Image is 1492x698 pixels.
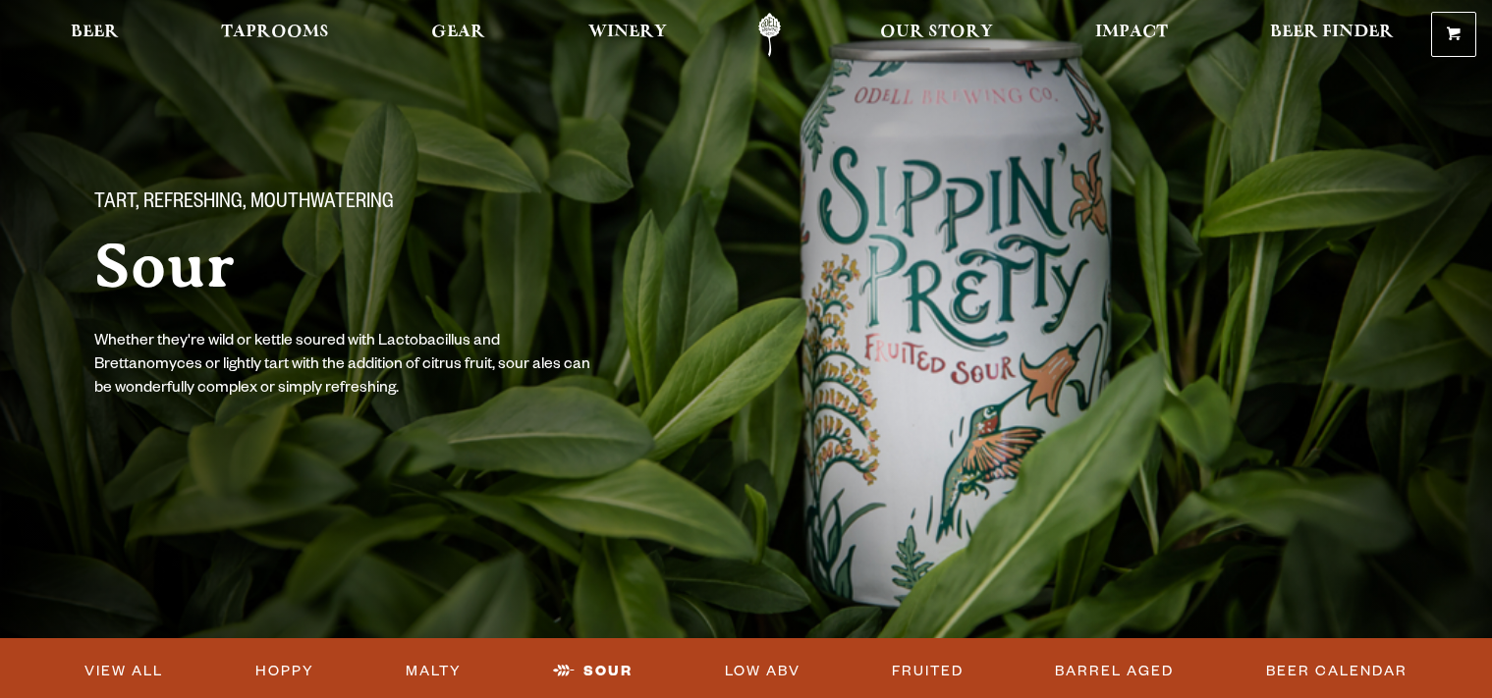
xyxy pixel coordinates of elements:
a: Our Story [867,13,1006,57]
a: Gear [418,13,498,57]
a: Taprooms [208,13,342,57]
span: Gear [431,25,485,40]
span: Beer Finder [1270,25,1394,40]
span: Our Story [880,25,993,40]
span: Impact [1095,25,1168,40]
h1: Sour [94,233,707,299]
span: Taprooms [221,25,329,40]
a: Sour [545,649,640,694]
a: Beer Finder [1257,13,1407,57]
span: Beer [71,25,119,40]
a: Beer [58,13,132,57]
span: Tart, Refreshing, Mouthwatering [94,191,394,217]
a: Low ABV [717,649,808,694]
a: Fruited [884,649,971,694]
a: Winery [576,13,680,57]
p: Whether they're wild or kettle soured with Lactobacillus and Brettanomyces or lightly tart with t... [94,331,597,402]
a: Impact [1082,13,1181,57]
a: Odell Home [733,13,806,57]
a: Hoppy [248,649,322,694]
a: View All [77,649,171,694]
a: Malty [398,649,470,694]
a: Barrel Aged [1047,649,1182,694]
span: Winery [588,25,667,40]
a: Beer Calendar [1258,649,1415,694]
